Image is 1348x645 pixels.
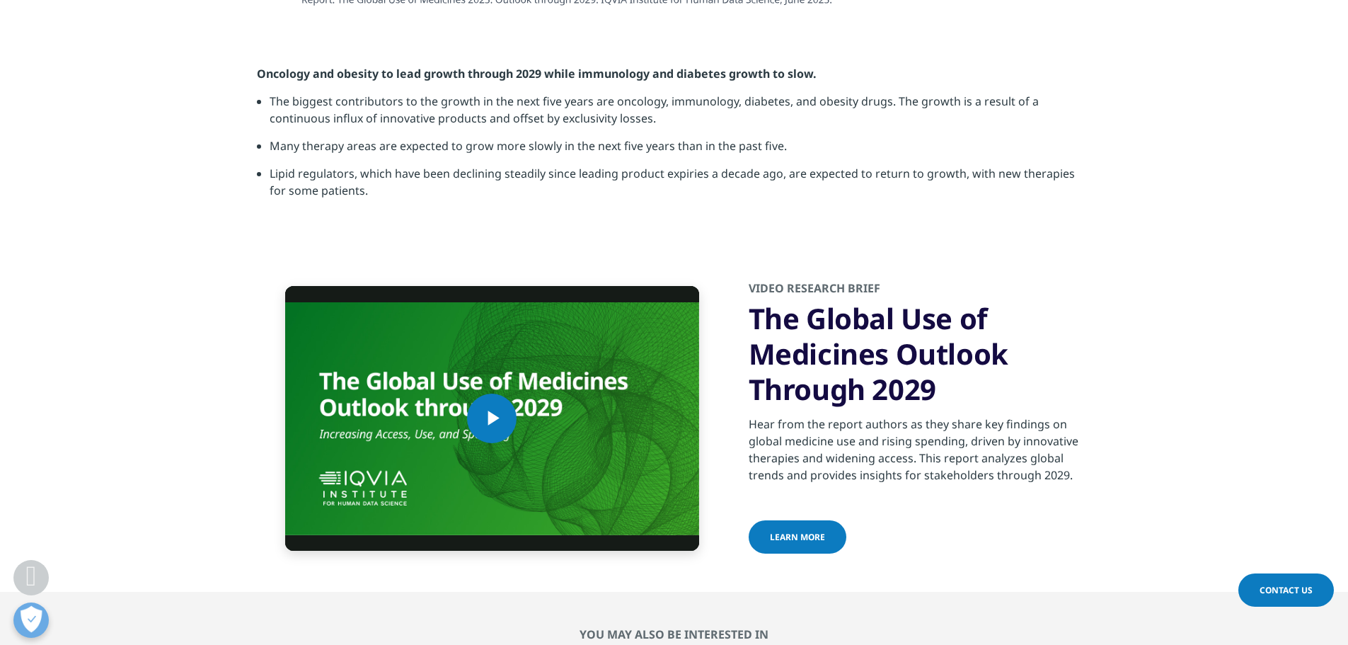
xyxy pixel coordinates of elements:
[285,286,699,551] video-js: Video Player
[13,603,49,638] button: Open Preferences
[1260,584,1313,596] span: Contact Us
[467,394,517,443] button: Play Video
[270,165,1092,210] li: Lipid regulators, which have been declining steadily since leading product expiries a decade ago,...
[257,627,1092,641] h2: You may also be interested in
[270,93,1092,137] li: The biggest contributors to the growth in the next five years are oncology, immunology, diabetes,...
[749,416,1092,492] p: Hear from the report authors as they share key findings on global medicine use and rising spendin...
[749,280,1092,301] h2: Video Research Brief
[749,520,846,554] a: learn more
[1238,573,1334,607] a: Contact Us
[749,301,1092,407] h3: The Global Use of Medicines Outlook Through 2029
[270,137,1092,165] li: Many therapy areas are expected to grow more slowly in the next five years than in the past five.
[770,531,825,543] span: learn more
[257,66,817,81] strong: Oncology and obesity to lead growth through 2029 while immunology and diabetes growth to slow.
